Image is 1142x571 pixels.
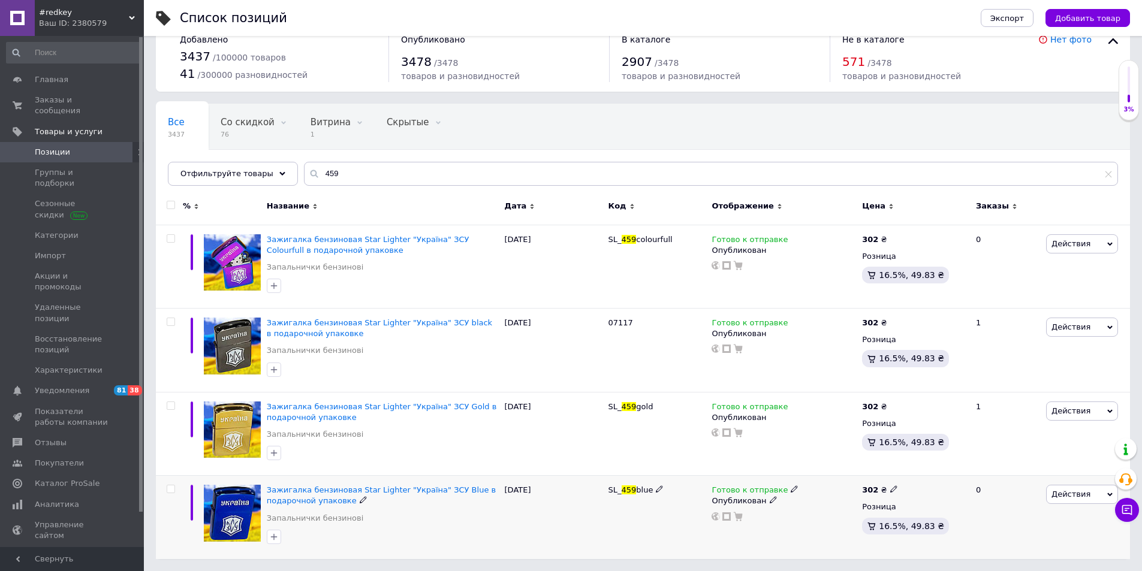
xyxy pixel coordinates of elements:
[168,162,249,173] span: Опубликованные
[712,318,788,331] span: Готово к отправке
[267,235,469,255] a: Зажигалка бензиновая Star Lighter "Україна" ЗСУ Colourfull в подарочной упаковке
[204,485,261,542] img: Зажигалка бензиновая Star Lighter "Україна" ЗСУ Blue в подарочной упаковке
[636,235,672,244] span: colourfull
[35,230,79,241] span: Категории
[35,302,111,324] span: Удаленные позиции
[879,437,944,447] span: 16.5%, 49.83 ₴
[502,476,605,559] div: [DATE]
[35,250,66,261] span: Импорт
[267,513,363,524] a: Запальнички бензинові
[267,485,496,505] a: Зажигалка бензиновая Star Lighter "Україна" ЗСУ Blue в подарочной упаковке
[862,501,966,512] div: Розница
[35,519,111,541] span: Управление сайтом
[712,485,788,498] span: Готово к отправке
[862,234,887,245] div: ₴
[969,309,1043,392] div: 1
[221,130,275,139] span: 76
[221,117,275,128] span: Со скидкой
[622,35,670,44] span: В каталоге
[622,485,637,494] span: 459
[655,58,679,68] span: / 3478
[862,485,878,494] b: 302
[1051,406,1090,415] span: Действия
[204,318,261,374] img: Зажигалка бензиновая Star Lighter "Україна" ЗСУ black в подарочной упаковке
[1051,239,1090,248] span: Действия
[636,402,653,411] span: gold
[502,392,605,476] div: [DATE]
[862,485,897,496] div: ₴
[180,169,273,178] span: Отфильтруйте товары
[502,225,605,309] div: [DATE]
[183,201,191,212] span: %
[35,95,111,116] span: Заказы и сообщения
[1050,35,1092,44] a: Нет фото
[35,385,89,396] span: Уведомления
[622,235,637,244] span: 459
[976,201,1009,212] span: Заказы
[267,262,363,273] a: Запальнички бензинові
[35,437,67,448] span: Отзывы
[311,117,351,128] span: Витрина
[35,126,103,137] span: Товары и услуги
[204,401,261,458] img: Зажигалка бензиновая Star Lighter "Україна" ЗСУ Gold в подарочной упаковке
[608,201,626,212] span: Код
[35,271,111,292] span: Акции и промокоды
[204,234,261,291] img: Зажигалка бензиновая Star Lighter "Україна" ЗСУ Colourfull в подарочной упаковке
[267,345,363,356] a: Запальнички бензинові
[39,7,129,18] span: #redkey
[502,309,605,392] div: [DATE]
[198,70,308,80] span: / 300000 разновидностей
[1051,322,1090,331] span: Действия
[35,167,111,189] span: Группы и подборки
[168,130,185,139] span: 3437
[267,201,309,212] span: Название
[842,35,905,44] span: Не в каталоге
[608,318,633,327] span: 07117
[1045,9,1130,27] button: Добавить товар
[35,334,111,355] span: Восстановление позиций
[969,225,1043,309] div: 0
[267,429,363,440] a: Запальнички бензинові
[862,318,878,327] b: 302
[311,130,351,139] span: 1
[712,402,788,415] span: Готово к отправке
[180,35,228,44] span: Добавлено
[862,334,966,345] div: Розница
[862,251,966,262] div: Розница
[608,485,622,494] span: SL_
[867,58,891,68] span: / 3478
[969,476,1043,559] div: 0
[401,55,432,69] span: 3478
[267,402,496,422] a: Зажигалка бензиновая Star Lighter "Україна" ЗСУ Gold в подарочной упаковке
[712,235,788,247] span: Готово к отправке
[981,9,1033,27] button: Экспорт
[35,74,68,85] span: Главная
[35,198,111,220] span: Сезонные скидки
[35,406,111,428] span: Показатели работы компании
[879,521,944,531] span: 16.5%, 49.83 ₴
[862,418,966,429] div: Розница
[213,53,286,62] span: / 100000 товаров
[879,270,944,280] span: 16.5%, 49.83 ₴
[622,71,740,81] span: товаров и разновидностей
[712,201,773,212] span: Отображение
[304,162,1118,186] input: Поиск по названию позиции, артикулу и поисковым запросам
[862,235,878,244] b: 302
[636,485,653,494] span: blue
[267,318,492,338] a: Зажигалка бензиновая Star Lighter "Україна" ЗСУ black в подарочной упаковке
[862,318,887,328] div: ₴
[35,478,100,489] span: Каталог ProSale
[128,385,141,395] span: 38
[1115,498,1139,522] button: Чат с покупателем
[842,55,865,69] span: 571
[608,402,622,411] span: SL_
[622,402,637,411] span: 459
[180,12,287,25] div: Список позиций
[114,385,128,395] span: 81
[1119,105,1138,114] div: 3%
[387,117,429,128] span: Скрытые
[180,49,210,64] span: 3437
